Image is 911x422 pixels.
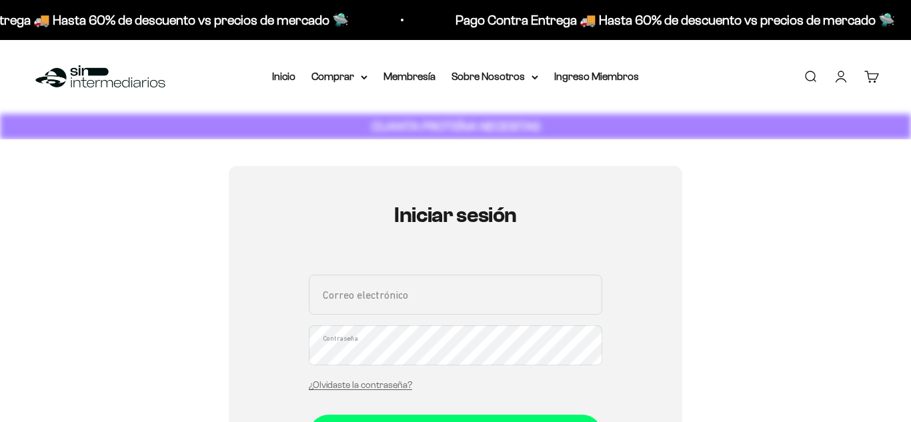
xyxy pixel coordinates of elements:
[311,68,367,85] summary: Comprar
[272,71,295,82] a: Inicio
[451,68,538,85] summary: Sobre Nosotros
[383,71,435,82] a: Membresía
[554,71,639,82] a: Ingreso Miembros
[443,9,882,31] p: Pago Contra Entrega 🚚 Hasta 60% de descuento vs precios de mercado 🛸
[371,119,540,133] strong: CUANTA PROTEÍNA NECESITAS
[309,203,602,227] h1: Iniciar sesión
[309,380,412,390] a: ¿Olvidaste la contraseña?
